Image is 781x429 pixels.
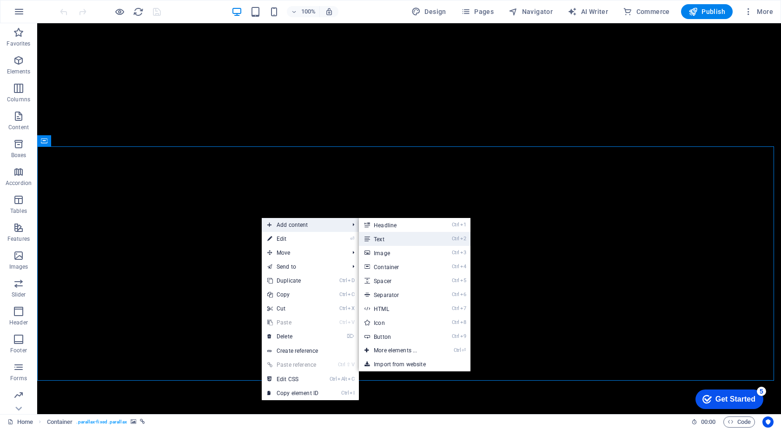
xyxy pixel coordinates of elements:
p: Elements [7,68,31,75]
a: CtrlICopy element ID [262,386,324,400]
span: Navigator [509,7,553,16]
a: ⏎Edit [262,232,324,246]
a: Ctrl2Text [359,232,436,246]
i: Ctrl [339,291,347,297]
a: CtrlCCopy [262,288,324,302]
i: Alt [338,376,347,382]
i: ⏎ [462,347,466,353]
i: Ctrl [330,376,337,382]
i: Ctrl [452,277,459,284]
a: Ctrl9Button [359,330,436,343]
i: Ctrl [452,319,459,325]
a: Ctrl⏎More elements ... [359,343,436,357]
i: Ctrl [339,277,347,284]
p: Tables [10,207,27,215]
i: Ctrl [341,390,349,396]
a: CtrlXCut [262,302,324,316]
span: Commerce [623,7,670,16]
i: 2 [460,236,466,242]
i: Reload page [133,7,144,17]
i: 4 [460,264,466,270]
p: Content [8,124,29,131]
i: V [351,362,354,368]
i: 5 [460,277,466,284]
i: X [348,305,354,311]
span: Design [411,7,446,16]
span: : [708,418,709,425]
p: Accordion [6,179,32,187]
button: Publish [681,4,733,19]
i: Ctrl [338,362,345,368]
p: Images [9,263,28,271]
a: Ctrl3Image [359,246,436,260]
span: Pages [461,7,494,16]
i: 7 [460,305,466,311]
i: V [348,319,354,325]
div: 5 [69,2,78,11]
span: 00 00 [701,416,715,428]
i: ⇧ [346,362,351,368]
span: Code [728,416,751,428]
i: 6 [460,291,466,297]
div: Get Started 5 items remaining, 0% complete [7,5,75,24]
a: Ctrl⇧VPaste reference [262,358,324,372]
i: I [350,390,354,396]
i: Ctrl [452,305,459,311]
i: 8 [460,319,466,325]
span: Add content [262,218,345,232]
i: Ctrl [452,264,459,270]
i: C [348,291,354,297]
i: Ctrl [452,333,459,339]
i: C [348,376,354,382]
p: Favorites [7,40,30,47]
i: Ctrl [339,305,347,311]
a: Import from website [359,357,470,371]
span: . parallax-fixed .parallax [76,416,126,428]
i: 1 [460,222,466,228]
i: Ctrl [452,222,459,228]
i: 9 [460,333,466,339]
button: More [740,4,777,19]
button: Commerce [619,4,674,19]
h6: 100% [301,6,316,17]
div: Design (Ctrl+Alt+Y) [408,4,450,19]
i: Ctrl [452,236,459,242]
button: Navigator [505,4,556,19]
a: Send to [262,260,345,274]
a: Create reference [262,344,359,358]
i: Ctrl [339,319,347,325]
a: Ctrl8Icon [359,316,436,330]
p: Columns [7,96,30,103]
button: Code [723,416,755,428]
i: This element contains a background [131,419,136,424]
span: Publish [688,7,725,16]
button: Usercentrics [762,416,774,428]
a: Ctrl6Separator [359,288,436,302]
i: ⌦ [347,333,354,339]
button: 100% [287,6,320,17]
button: Pages [457,4,497,19]
span: AI Writer [568,7,608,16]
p: Slider [12,291,26,298]
span: Move [262,246,345,260]
a: Click to cancel selection. Double-click to open Pages [7,416,33,428]
a: Ctrl4Container [359,260,436,274]
i: Ctrl [452,250,459,256]
i: Ctrl [452,291,459,297]
a: ⌦Delete [262,330,324,343]
button: AI Writer [564,4,612,19]
p: Forms [10,375,27,382]
p: Header [9,319,28,326]
i: Ctrl [454,347,461,353]
button: Click here to leave preview mode and continue editing [114,6,125,17]
a: CtrlAltCEdit CSS [262,372,324,386]
i: D [348,277,354,284]
a: CtrlDDuplicate [262,274,324,288]
i: On resize automatically adjust zoom level to fit chosen device. [325,7,333,16]
a: Ctrl5Spacer [359,274,436,288]
nav: breadcrumb [47,416,145,428]
i: ⏎ [350,236,354,242]
button: reload [132,6,144,17]
span: More [744,7,773,16]
div: Get Started [27,10,67,19]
